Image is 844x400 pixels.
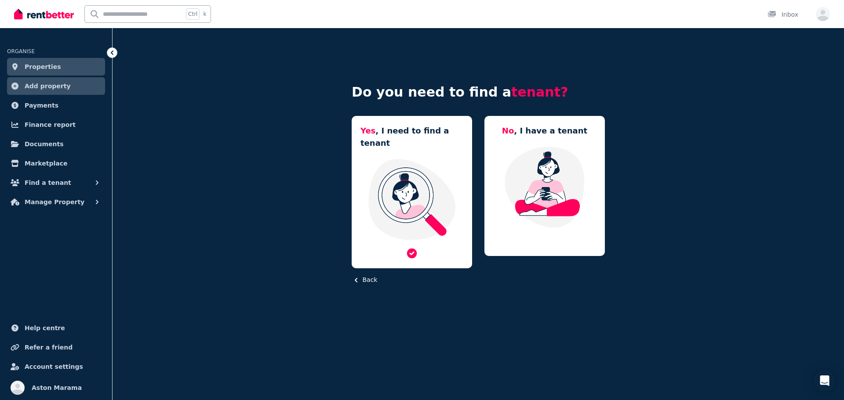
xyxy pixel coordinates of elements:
[25,177,71,188] span: Find a tenant
[7,48,35,54] span: ORGANISE
[511,84,568,100] span: tenant?
[25,100,58,111] span: Payments
[25,158,67,169] span: Marketplace
[186,8,200,20] span: Ctrl
[7,135,105,153] a: Documents
[502,126,514,135] span: No
[25,61,61,72] span: Properties
[7,58,105,76] a: Properties
[7,193,105,211] button: Manage Property
[352,275,377,285] button: Back
[7,339,105,356] a: Refer a friend
[360,158,463,241] img: I need a tenant
[360,125,463,149] h5: , I need to find a tenant
[25,197,84,207] span: Manage Property
[25,119,76,130] span: Finance report
[502,125,587,137] h5: , I have a tenant
[25,81,71,91] span: Add property
[814,370,835,391] div: Open Intercom Messenger
[25,323,65,333] span: Help centre
[7,77,105,95] a: Add property
[7,174,105,191] button: Find a tenant
[32,382,82,393] span: Aston Marama
[360,126,375,135] span: Yes
[7,319,105,337] a: Help centre
[25,139,64,149] span: Documents
[493,146,596,228] img: Manage my property
[14,7,74,21] img: RentBetter
[7,116,105,133] a: Finance report
[25,342,73,353] span: Refer a friend
[7,358,105,375] a: Account settings
[25,361,83,372] span: Account settings
[7,97,105,114] a: Payments
[203,11,206,18] span: k
[352,84,605,100] h4: Do you need to find a
[7,155,105,172] a: Marketplace
[768,10,798,19] div: Inbox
